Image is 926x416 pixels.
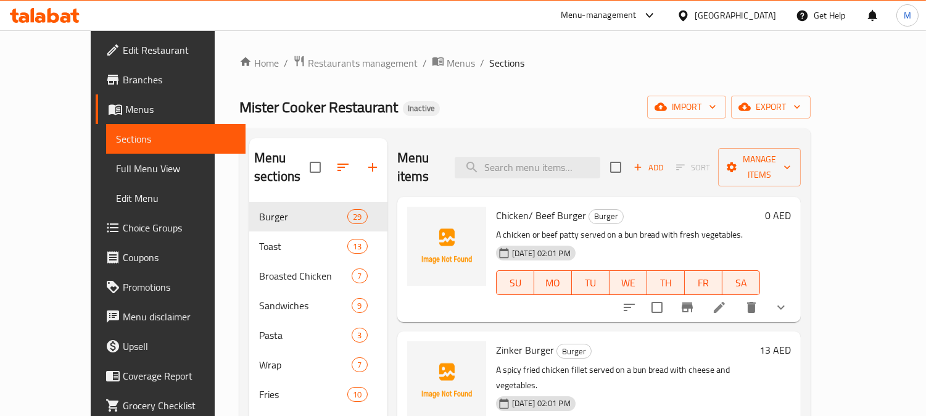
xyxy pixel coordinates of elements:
[96,213,246,243] a: Choice Groups
[106,124,246,154] a: Sections
[116,131,236,146] span: Sections
[496,270,534,295] button: SU
[249,261,387,291] div: Broasted Chicken7
[614,274,642,292] span: WE
[106,154,246,183] a: Full Menu View
[249,231,387,261] div: Toast13
[259,357,352,372] span: Wrap
[347,209,367,224] div: items
[249,350,387,380] div: Wrap7
[496,362,755,393] p: A spicy fried chicken fillet served on a bun bread with cheese and vegetables.
[352,270,366,282] span: 7
[731,96,811,119] button: export
[123,309,236,324] span: Menu disclaimer
[123,250,236,265] span: Coupons
[690,274,717,292] span: FR
[766,293,796,322] button: show more
[123,72,236,87] span: Branches
[632,160,665,175] span: Add
[480,56,484,70] li: /
[629,158,668,177] button: Add
[728,152,791,183] span: Manage items
[447,56,475,70] span: Menus
[259,239,347,254] span: Toast
[496,206,586,225] span: Chicken/ Beef Burger
[647,96,726,119] button: import
[96,35,246,65] a: Edit Restaurant
[284,56,288,70] li: /
[432,55,475,71] a: Menus
[96,302,246,331] a: Menu disclaimer
[685,270,722,295] button: FR
[347,387,367,402] div: items
[96,361,246,391] a: Coverage Report
[496,341,554,359] span: Zinker Burger
[358,152,387,182] button: Add section
[347,239,367,254] div: items
[629,158,668,177] span: Add item
[556,344,592,359] div: Burger
[695,9,776,22] div: [GEOGRAPHIC_DATA]
[96,94,246,124] a: Menus
[403,101,440,116] div: Inactive
[572,270,610,295] button: TU
[259,268,352,283] span: Broasted Chicken
[672,293,702,322] button: Branch-specific-item
[348,211,366,223] span: 29
[423,56,427,70] li: /
[259,209,347,224] span: Burger
[348,241,366,252] span: 13
[123,339,236,354] span: Upsell
[610,270,647,295] button: WE
[603,154,629,180] span: Select section
[561,8,637,23] div: Menu-management
[652,274,680,292] span: TH
[502,274,529,292] span: SU
[759,341,791,359] h6: 13 AED
[712,300,727,315] a: Edit menu item
[125,102,236,117] span: Menus
[239,56,279,70] a: Home
[589,209,623,223] span: Burger
[352,300,366,312] span: 9
[249,380,387,409] div: Fries10
[352,330,366,341] span: 3
[403,103,440,114] span: Inactive
[352,298,367,313] div: items
[647,270,685,295] button: TH
[534,270,572,295] button: MO
[249,320,387,350] div: Pasta3
[259,328,352,343] span: Pasta
[352,268,367,283] div: items
[96,65,246,94] a: Branches
[774,300,788,315] svg: Show Choices
[259,298,352,313] span: Sandwiches
[539,274,567,292] span: MO
[718,148,801,186] button: Manage items
[657,99,716,115] span: import
[249,202,387,231] div: Burger29
[455,157,600,178] input: search
[577,274,605,292] span: TU
[302,154,328,180] span: Select all sections
[352,359,366,371] span: 7
[123,220,236,235] span: Choice Groups
[123,43,236,57] span: Edit Restaurant
[239,93,398,121] span: Mister Cooker Restaurant
[557,344,591,359] span: Burger
[239,55,811,71] nav: breadcrumb
[507,397,576,409] span: [DATE] 02:01 PM
[765,207,791,224] h6: 0 AED
[123,280,236,294] span: Promotions
[259,387,347,402] span: Fries
[254,149,310,186] h2: Menu sections
[644,294,670,320] span: Select to update
[737,293,766,322] button: delete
